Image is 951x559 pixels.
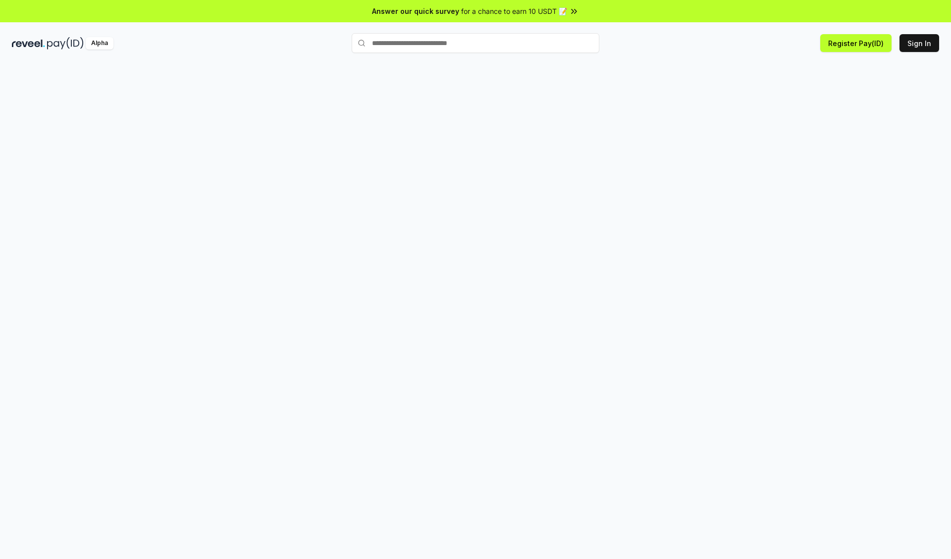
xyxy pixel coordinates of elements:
div: Alpha [86,37,113,50]
span: for a chance to earn 10 USDT 📝 [461,6,567,16]
span: Answer our quick survey [372,6,459,16]
button: Register Pay(ID) [820,34,892,52]
img: pay_id [47,37,84,50]
img: reveel_dark [12,37,45,50]
button: Sign In [899,34,939,52]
